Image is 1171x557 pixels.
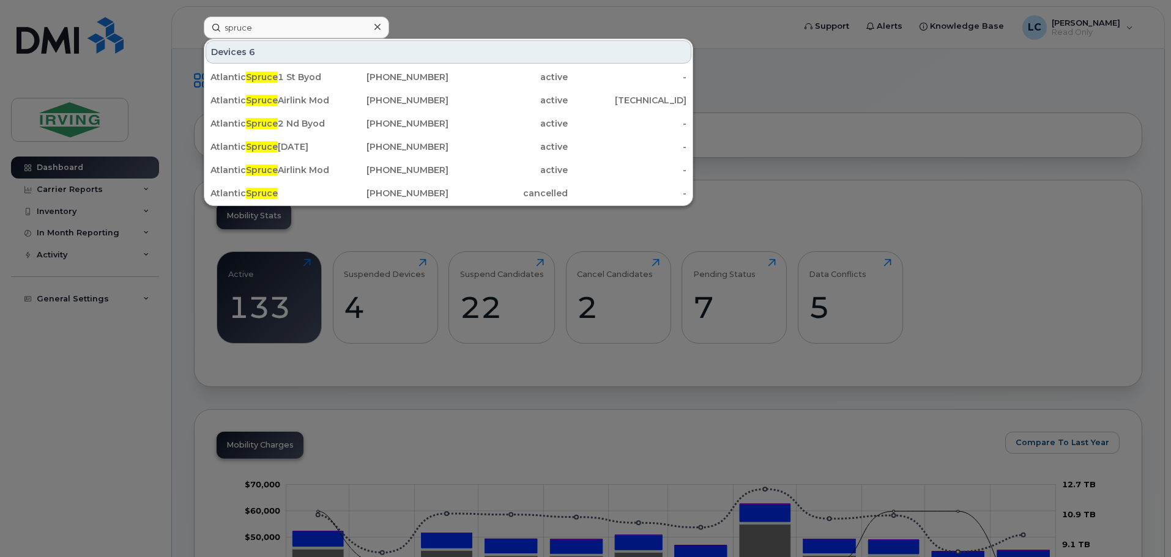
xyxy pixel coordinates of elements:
span: Spruce [246,72,278,83]
span: Spruce [246,188,278,199]
div: Atlantic 1 St Byod [210,71,330,83]
div: cancelled [448,187,568,199]
a: AtlanticSpruceAirlink Modem Sierra Lx60[PHONE_NUMBER]active[TECHNICAL_ID] [206,89,691,111]
a: AtlanticSpruce[DATE][PHONE_NUMBER]active- [206,136,691,158]
div: - [568,71,687,83]
div: active [448,71,568,83]
div: - [568,187,687,199]
a: AtlanticSpruce2 Nd Byod[PHONE_NUMBER]active- [206,113,691,135]
div: [TECHNICAL_ID] [568,94,687,106]
div: active [448,94,568,106]
span: Spruce [246,95,278,106]
a: AtlanticSpruceAirlink Modem Sierra Lx60[PHONE_NUMBER]active- [206,159,691,181]
a: AtlanticSpruce[PHONE_NUMBER]cancelled- [206,182,691,204]
div: Atlantic Airlink Modem Sierra Lx60 [210,164,330,176]
span: Spruce [246,118,278,129]
div: [PHONE_NUMBER] [330,117,449,130]
span: 6 [249,46,255,58]
div: active [448,141,568,153]
div: - [568,164,687,176]
div: Atlantic 2 Nd Byod [210,117,330,130]
div: [PHONE_NUMBER] [330,94,449,106]
div: [PHONE_NUMBER] [330,141,449,153]
div: active [448,164,568,176]
div: - [568,117,687,130]
div: Atlantic [210,187,330,199]
a: AtlanticSpruce1 St Byod[PHONE_NUMBER]active- [206,66,691,88]
div: active [448,117,568,130]
div: Atlantic [DATE] [210,141,330,153]
div: [PHONE_NUMBER] [330,187,449,199]
div: - [568,141,687,153]
div: Atlantic Airlink Modem Sierra Lx60 [210,94,330,106]
span: Spruce [246,141,278,152]
div: [PHONE_NUMBER] [330,164,449,176]
div: Devices [206,40,691,64]
span: Spruce [246,164,278,175]
div: [PHONE_NUMBER] [330,71,449,83]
